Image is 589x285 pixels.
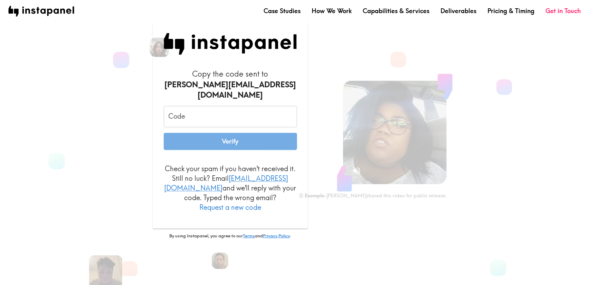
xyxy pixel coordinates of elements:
[8,6,74,17] img: instapanel
[164,33,297,55] img: Instapanel
[164,69,297,100] h6: Copy the code sent to
[264,7,301,15] a: Case Studies
[440,7,476,15] a: Deliverables
[164,133,297,150] button: Verify
[312,7,352,15] a: How We Work
[164,79,297,101] div: [PERSON_NAME][EMAIL_ADDRESS][DOMAIN_NAME]
[164,174,288,192] a: [EMAIL_ADDRESS][DOMAIN_NAME]
[199,203,261,212] button: Request a new code
[299,193,447,199] div: - [PERSON_NAME] shared this video for public release.
[545,7,581,15] a: Get in Touch
[164,164,297,212] p: Check your spam if you haven't received it. Still no luck? Email and we'll reply with your code. ...
[212,253,228,269] img: Lisa
[487,7,534,15] a: Pricing & Timing
[164,106,297,127] input: xxx_xxx_xxx
[150,38,169,57] img: Heena
[243,233,255,238] a: Terms
[349,163,364,178] button: Sound is off
[263,233,290,238] a: Privacy Policy
[305,193,324,199] b: Example
[363,7,429,15] a: Capabilities & Services
[153,233,308,239] p: By using Instapanel, you agree to our and .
